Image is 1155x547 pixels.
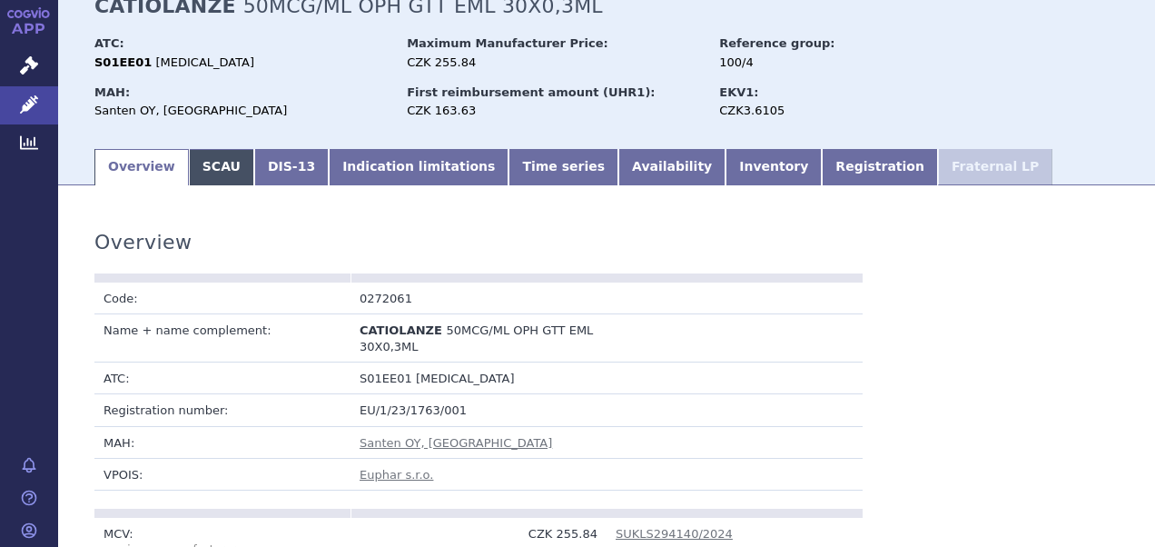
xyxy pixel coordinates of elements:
a: Overview [94,149,189,185]
td: EU/1/23/1763/001 [350,394,863,426]
td: Registration number: [94,394,350,426]
font: APP [12,20,45,37]
a: SCAU [189,149,254,185]
td: Name + name complement: [94,313,350,362]
font: MCV: [104,527,133,541]
a: SUKLS294140/2024 [616,527,733,541]
a: Santen OY, [GEOGRAPHIC_DATA] [360,436,552,450]
h3: Overview [94,231,192,254]
div: CZK3.6105 [719,103,923,119]
a: Inventory [726,149,822,185]
strong: EKV1: [719,85,758,99]
strong: First reimbursement amount (UHR1): [407,85,655,99]
strong: S01EE01 [94,55,152,69]
span: [MEDICAL_DATA] [155,55,254,69]
td: Code: [94,283,350,314]
strong: ATC: [94,36,124,50]
td: ATC: [94,363,350,394]
strong: Reference group: [719,36,834,50]
div: Santen OY, [GEOGRAPHIC_DATA] [94,103,390,119]
td: 0272061 [350,283,607,314]
span: CATIOLANZE [360,323,442,337]
a: Euphar s.r.o. [360,468,433,482]
a: Indication limitations [329,149,508,185]
div: 100/4 [719,55,923,71]
a: Availability [618,149,726,185]
td: MAH: [94,426,350,458]
span: [MEDICAL_DATA] [416,372,515,385]
span: 50MCG/ML OPH GTT EML 30X0,3ML [360,323,593,353]
span: S01EE01 [360,372,412,385]
div: CZK 163.63 [407,103,702,119]
a: Registration [822,149,938,185]
a: DIS-13 [254,149,329,185]
strong: Maximum Manufacturer Price: [407,36,608,50]
td: VPOIS: [94,458,350,490]
a: Time series [508,149,618,185]
strong: MAH: [94,85,130,99]
div: CZK 255.84 [407,55,702,71]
